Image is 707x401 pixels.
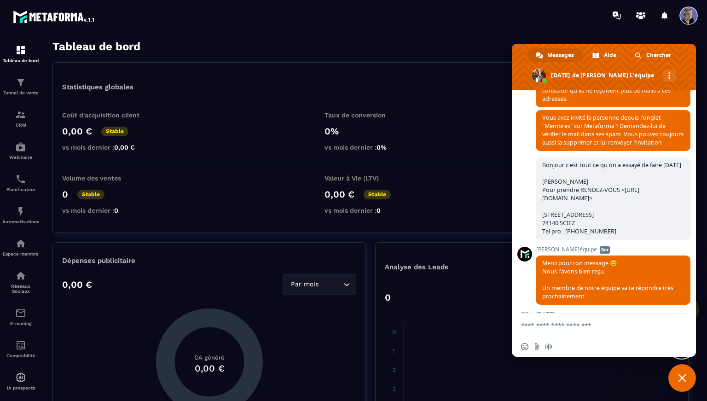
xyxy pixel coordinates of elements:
span: Messages [547,48,574,62]
img: email [15,308,26,319]
img: automations [15,238,26,249]
a: Aide [584,48,626,62]
tspan: 2 [392,366,396,373]
p: Réseaux Sociaux [2,284,39,294]
p: Automatisations [2,219,39,224]
p: 0,00 € [62,126,92,137]
img: automations [15,141,26,152]
img: automations [15,372,26,383]
p: vs mois dernier : [325,144,417,151]
p: vs mois dernier : [62,144,154,151]
p: 0,00 € [62,279,92,290]
p: Planificateur [2,187,39,192]
a: formationformationTableau de bord [2,38,39,70]
p: vs mois dernier : [325,207,417,214]
img: logo [13,8,96,25]
textarea: Entrez votre message... [521,314,668,337]
h3: Tableau de bord [52,40,140,53]
p: Taux de conversion [325,111,417,119]
span: Envoyer un fichier [533,343,540,350]
span: 0 [114,207,118,214]
img: social-network [15,270,26,281]
p: Comptabilité [2,353,39,358]
p: CRM [2,122,39,128]
a: formationformationCRM [2,102,39,134]
p: Coût d'acquisition client [62,111,154,119]
div: Search for option [283,274,356,295]
span: Insérer un emoji [521,343,528,350]
p: IA prospects [2,385,39,390]
p: E-mailing [2,321,39,326]
p: Statistiques globales [62,83,133,91]
a: schedulerschedulerPlanificateur [2,167,39,199]
p: Afficher le tableau : [585,43,647,50]
img: scheduler [15,174,26,185]
p: Tableau de bord [2,58,39,63]
tspan: 1 [392,347,395,355]
p: Webinaire [2,155,39,160]
p: Stable [364,190,391,199]
a: Messages [527,48,583,62]
span: Chercher [646,48,671,62]
span: Vous avez invité la personne depuis l’onglet "Membres" sur Metaforma ? Demandez-lui de vérifier l... [542,114,684,146]
img: formation [15,45,26,56]
p: 0 [62,189,68,200]
a: Chercher [626,48,680,62]
p: Dépenses publicitaire [62,256,356,265]
img: accountant [15,340,26,351]
span: 0 [377,207,381,214]
span: Message audio [545,343,552,350]
p: Stable [101,127,128,136]
p: 0 [385,292,391,303]
a: automationsautomationsAutomatisations [2,199,39,231]
a: Fermer le chat [668,364,696,392]
span: 0,00 € [114,144,135,151]
span: Merci pour ton message 😊 Nous l’avons bien reçu. Un membre de notre équipe va te répondre très pr... [542,259,673,300]
a: accountantaccountantComptabilité [2,333,39,365]
span: Par mois [289,279,320,290]
p: Valeur à Vie (LTV) [325,174,417,182]
p: Général [651,42,689,51]
tspan: 0 [392,328,396,336]
span: [DATE] [536,311,690,318]
input: Search for option [320,279,341,290]
p: vs mois dernier : [62,207,154,214]
a: automationsautomationsEspace membre [2,231,39,263]
tspan: 3 [392,385,396,393]
a: emailemailE-mailing [2,301,39,333]
a: formationformationTunnel de vente [2,70,39,102]
img: formation [15,109,26,120]
p: Analyse des Leads [385,263,532,271]
p: Stable [77,190,104,199]
img: formation [15,77,26,88]
p: Tunnel de vente [2,90,39,95]
img: automations [15,206,26,217]
span: Aide [604,48,616,62]
p: 0,00 € [325,189,354,200]
span: Bonjour c est tout ce qu on a essayé de faire [DATE] [PERSON_NAME] Pour prendre RENDEZ-VOUS <[URL... [542,161,681,235]
p: Volume des ventes [62,174,154,182]
a: social-networksocial-networkRéseaux Sociaux [2,263,39,301]
span: [PERSON_NAME]équipe [536,246,690,253]
p: 0% [325,126,417,137]
span: Bot [600,246,610,254]
span: 0% [377,144,387,151]
a: automationsautomationsWebinaire [2,134,39,167]
p: Espace membre [2,251,39,256]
